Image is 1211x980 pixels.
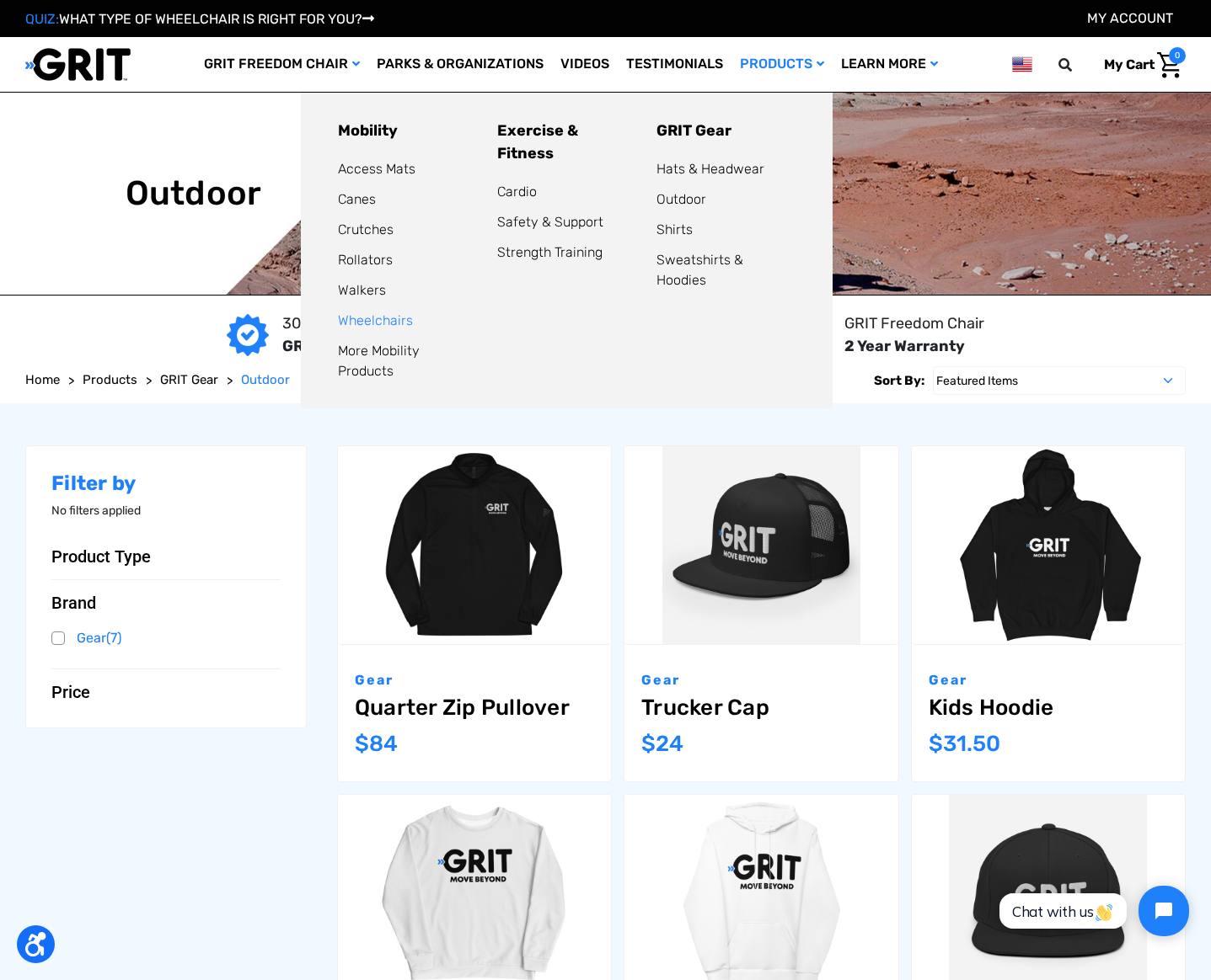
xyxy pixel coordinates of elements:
[25,47,131,82] img: GRIT All-Terrain Wheelchair and Mobility Equipment
[641,670,881,690] p: Gear
[83,370,137,390] a: Products
[338,161,415,177] a: Access Mats
[641,731,683,757] span: $24
[51,546,151,567] span: Product Type
[1169,47,1186,64] span: 0
[282,312,403,335] p: 30 Day Risk-Free
[338,446,611,644] a: Quarter Zip Pullover,$84.00
[338,343,420,379] a: More Mobility Products
[51,546,281,567] button: Product Type
[51,502,281,519] p: No filters applied
[160,370,218,390] a: GRIT Gear
[981,871,1203,951] iframe: Tidio Chat
[338,121,398,140] a: Mobility
[338,221,394,237] a: Crutches
[1104,56,1155,72] span: My Cart
[497,184,537,200] a: Cardio
[83,372,137,387] span: Products
[844,312,984,335] p: GRIT Freedom Chair
[241,370,290,390] a: Outdoor
[929,670,1168,690] p: Gear
[1157,52,1182,78] img: Cart
[338,191,376,207] a: Canes
[355,731,398,757] span: $84
[51,471,281,496] h2: Filter by
[338,282,386,298] a: Walkers
[497,121,578,162] a: Exercise & Fitness
[656,221,693,237] a: Shirts
[160,372,218,387] span: GRIT Gear
[338,446,611,644] img: Quarter Zip Pullover
[126,173,262,214] h1: Outdoor
[497,244,603,260] a: Strength Training
[1091,47,1186,83] a: Cart with 0 items
[338,312,413,328] a: Wheelchairs
[833,37,946,92] a: Learn More
[552,37,618,92] a: Videos
[282,337,403,355] strong: GRIT Guarantee
[1087,10,1173,26] a: Account
[368,37,552,92] a: Parks & Organizations
[106,630,121,646] span: (7)
[929,695,1168,721] a: Kids Hoodie,$31.50
[25,11,374,27] a: QUIZ:WHAT TYPE OF WHEELCHAIR IS RIGHT FOR YOU?
[338,252,393,268] a: Rollators
[618,37,731,92] a: Testimonials
[355,695,594,721] a: Quarter Zip Pullover,$84.00
[912,446,1185,644] img: Kids Hoodie
[1066,47,1091,83] input: Search
[624,446,898,644] img: Trucker Cap
[25,370,60,390] a: Home
[874,366,924,395] label: Sort By:
[731,37,833,92] a: Products
[355,670,594,690] p: Gear
[656,121,731,140] a: GRIT Gear
[51,682,281,702] button: Price
[227,314,269,356] img: GRIT Guarantee
[196,37,368,92] a: GRIT Freedom Chair
[51,593,281,613] button: Brand
[656,191,706,207] a: Outdoor
[656,161,764,177] a: Hats & Headwear
[241,372,290,387] span: Outdoor
[624,446,898,644] a: Trucker Cap,$24.00
[51,682,90,702] span: Price
[656,252,743,288] a: Sweatshirts & Hoodies
[25,11,59,27] span: QUIZ:
[51,626,281,651] a: Gear(7)
[1012,54,1032,75] img: us.png
[25,372,60,387] span: Home
[929,731,1000,757] span: $31.50
[497,214,603,230] a: Safety & Support
[912,446,1185,644] a: Kids Hoodie,$31.50
[51,593,96,613] span: Brand
[641,695,881,721] a: Trucker Cap,$24.00
[844,337,965,355] strong: 2 Year Warranty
